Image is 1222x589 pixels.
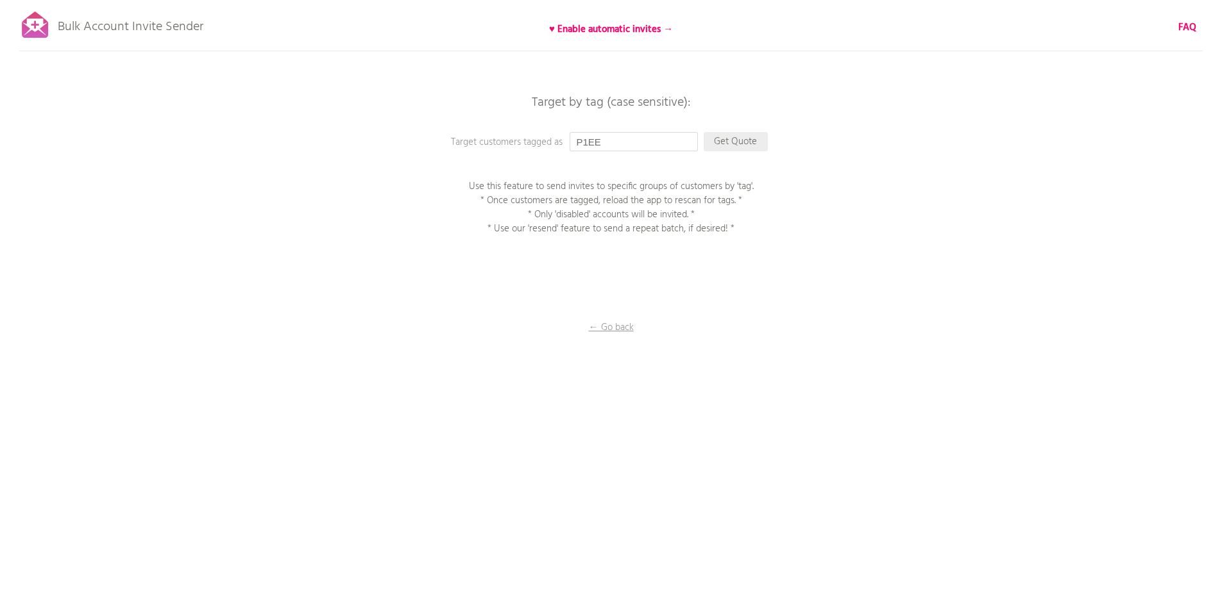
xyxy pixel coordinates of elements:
b: FAQ [1178,20,1196,35]
p: Get Quote [704,132,768,151]
input: Enter a tag... [570,132,698,151]
p: Target customers tagged as [451,135,708,149]
a: FAQ [1178,21,1196,35]
b: ♥ Enable automatic invites → [549,22,673,37]
p: ← Go back [547,320,675,335]
p: Use this feature to send invites to specific groups of customers by 'tag'. * Once customers are t... [451,179,772,236]
p: Bulk Account Invite Sender [58,8,203,40]
p: Target by tag (case sensitive): [419,96,804,109]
